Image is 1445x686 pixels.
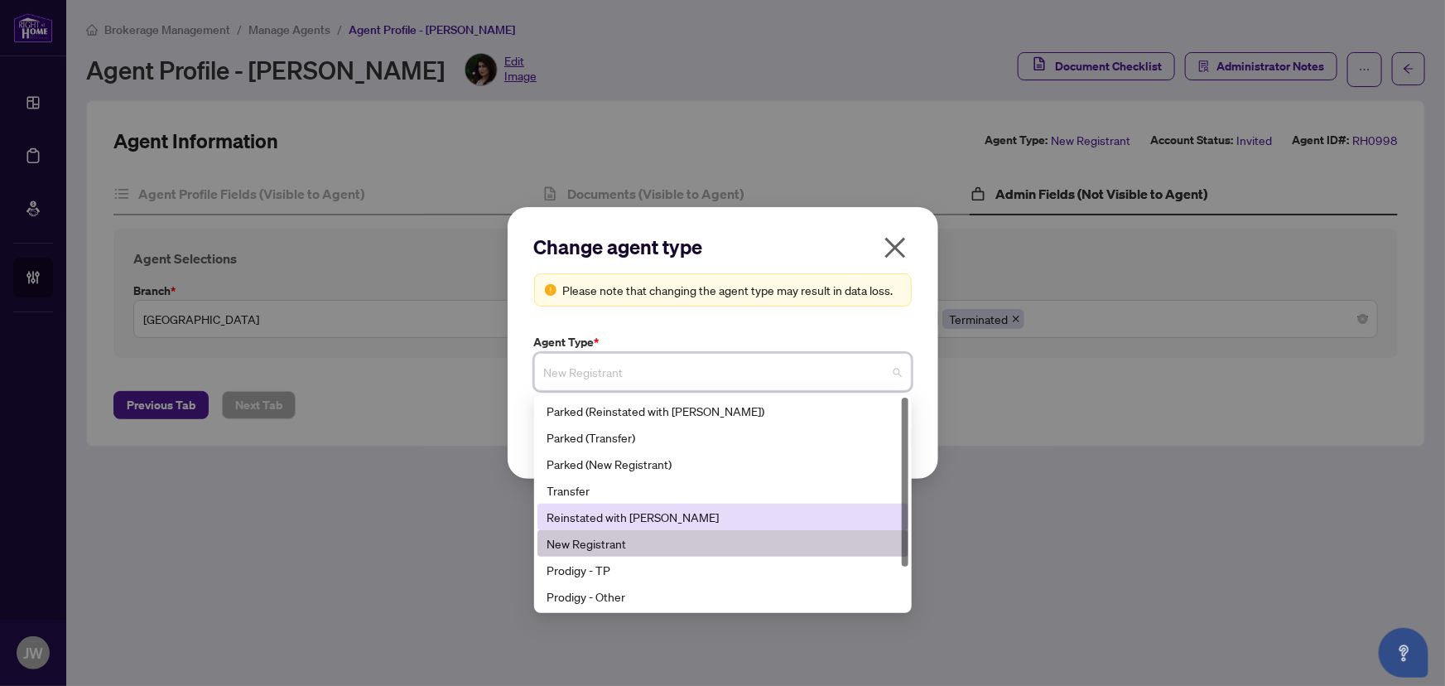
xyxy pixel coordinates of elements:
div: Reinstated with [PERSON_NAME] [547,508,898,526]
div: Transfer [537,477,908,504]
div: Parked (Reinstated with [PERSON_NAME]) [547,402,898,420]
label: Agent Type [534,333,912,351]
div: Reinstated with RAHR [537,504,908,530]
div: Transfer [547,481,898,500]
div: Parked (New Registrant) [547,455,898,473]
div: Please note that changing the agent type may result in data loss. [563,281,901,299]
div: Parked (Transfer) [537,424,908,451]
div: Prodigy - Other [547,587,898,606]
span: close [882,234,908,261]
button: Open asap [1379,628,1428,678]
div: Parked (Transfer) [547,428,898,447]
span: exclamation-circle [545,284,556,296]
div: New Registrant [537,530,908,557]
div: Prodigy - TP [547,561,898,579]
span: New Registrant [544,356,902,388]
div: Parked (Reinstated with RAHR) [537,398,908,424]
h2: Change agent type [534,234,912,260]
div: Prodigy - TP [537,557,908,583]
div: Prodigy - Other [537,583,908,610]
div: New Registrant [547,534,898,553]
div: Parked (New Registrant) [537,451,908,477]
